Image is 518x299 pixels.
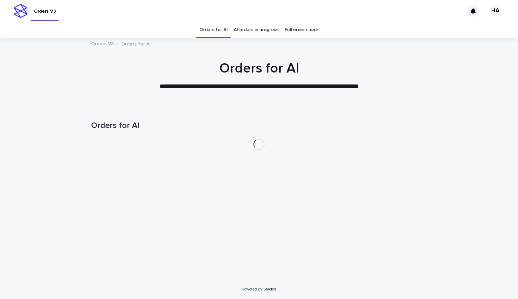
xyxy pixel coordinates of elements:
h1: Orders for AI [91,60,427,77]
h1: Orders for AI [91,121,427,131]
div: HA [490,5,501,16]
a: Full order check [285,22,319,38]
p: Orders for AI [121,40,151,47]
a: Orders for AI [199,22,227,38]
img: stacker-logo-s-only.png [14,4,27,18]
a: Orders V3 [91,39,114,47]
a: Powered By Stacker [242,287,276,291]
a: AI orders in progress [234,22,279,38]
